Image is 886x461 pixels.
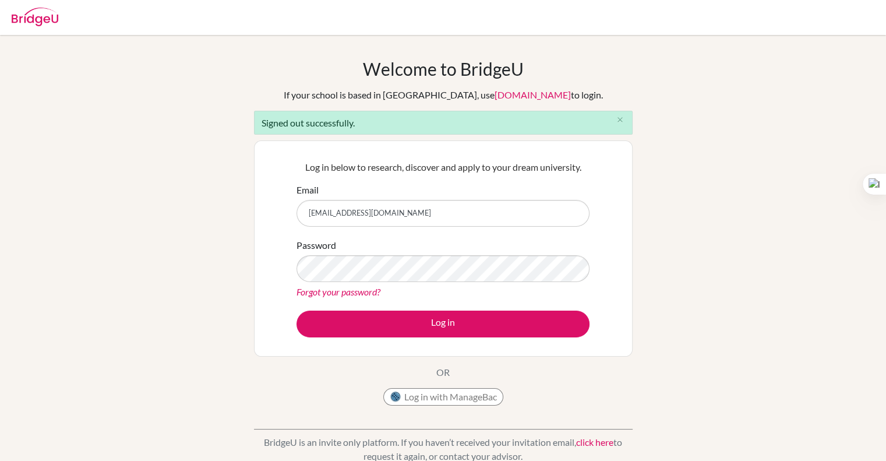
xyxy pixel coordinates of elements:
h1: Welcome to BridgeU [363,58,524,79]
a: [DOMAIN_NAME] [495,89,571,100]
label: Email [296,183,319,197]
div: If your school is based in [GEOGRAPHIC_DATA], use to login. [284,88,603,102]
button: Log in [296,311,590,337]
img: Bridge-U [12,8,58,26]
button: Log in with ManageBac [383,388,503,406]
a: click here [576,437,613,448]
i: close [616,115,624,124]
div: Signed out successfully. [254,111,633,135]
p: OR [436,365,450,379]
p: Log in below to research, discover and apply to your dream university. [296,160,590,174]
a: Forgot your password? [296,286,380,297]
label: Password [296,238,336,252]
button: Close [609,111,632,129]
